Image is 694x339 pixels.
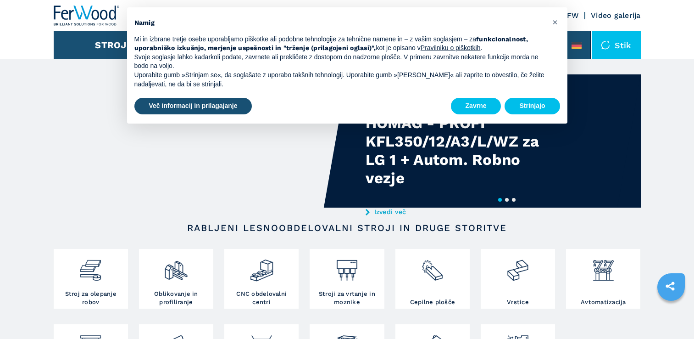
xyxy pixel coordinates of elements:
[451,98,501,114] button: Zavrne
[310,249,384,309] a: Stroji za vrtanje in moznike
[78,251,103,282] img: bordatrici_1.png
[54,74,347,208] video: Vaš brskalnik ne podpira video oznake.
[505,251,530,282] img: linee_di_produzione_2.png
[548,15,563,29] button: Zapri to obvestilo
[141,290,211,306] h3: Oblikovanje in profiliranje
[312,290,382,306] h3: Stroji za vrtanje in moznike
[134,71,545,89] p: Uporabite gumb »Strinjam se«, da soglašate z uporabo takšnih tehnologij. Uporabite gumb »[PERSON_...
[134,53,545,71] p: Svoje soglasje lahko kadarkoli podate, zavrnete ali prekličete z dostopom do nadzorne plošče. V p...
[507,298,529,306] h3: Vrstice
[335,251,359,282] img: foratrici_inseritrici_2.png
[581,298,626,306] h3: Avtomatizacija
[54,249,128,309] a: Stroj za olepanje robov
[224,249,299,309] a: CNC obdelovalni centri
[591,251,616,282] img: automazione.png
[56,290,126,306] h3: Stroj za olepanje robov
[566,249,640,309] a: Avtomatizacija
[83,222,611,233] h2: Rabljeni lesnoobdelovalni stroji in druge storitve
[552,17,558,28] span: ×
[134,18,545,28] h2: Namig
[420,251,444,282] img: sezionatrici_2.png
[374,209,406,215] font: Izvedi več
[659,275,682,298] a: Delite to
[164,251,188,282] img: squadratrici_2.png
[250,251,274,282] img: centro_di_lavoro_cnc_2.png
[512,198,516,202] button: 3
[395,249,470,309] a: Cepilne plošče
[505,98,560,114] button: Strinjajo
[95,40,129,51] button: Stroji
[601,40,610,50] img: Stik
[591,11,641,20] a: Video galerija
[655,298,687,332] iframe: Chat
[366,208,545,215] a: Izvedi več
[410,298,455,306] h3: Cepilne plošče
[134,35,545,53] p: Mi in izbrane tretje osebe uporabljamo piškotke ali podobne tehnologije za tehnične namene in – z...
[54,6,120,26] img: Ferwood
[134,98,252,114] button: Več informacij in prilagajanje
[498,198,502,202] button: 1
[615,40,632,51] font: Stik
[139,249,213,309] a: Oblikovanje in profiliranje
[481,249,555,309] a: Vrstice
[227,290,296,306] h3: CNC obdelovalni centri
[421,44,481,51] a: Pravilniku o piškotkih
[505,198,509,202] button: 2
